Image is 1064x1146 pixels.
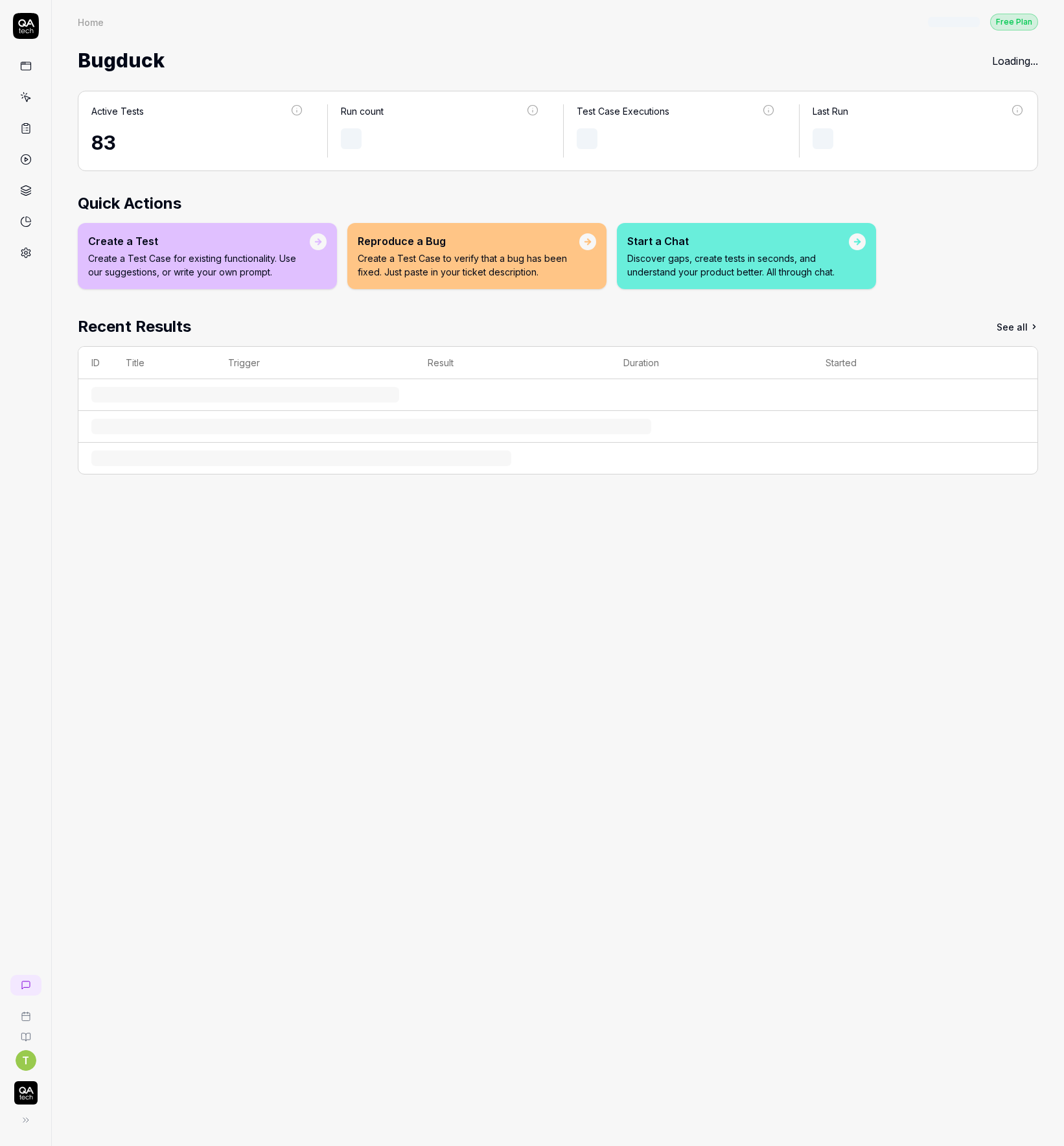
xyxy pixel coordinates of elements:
th: Title [113,347,215,379]
th: Started [813,347,1012,379]
th: Result [415,347,610,379]
div: Active Tests [91,104,144,118]
h2: Recent Results [78,315,191,338]
th: Duration [610,347,813,379]
p: Discover gaps, create tests in seconds, and understand your product better. All through chat. [627,251,849,279]
div: Reproduce a Bug [358,233,579,249]
p: Create a Test Case for existing functionality. Use our suggestions, or write your own prompt. [88,251,310,279]
a: See all [997,315,1038,338]
th: Trigger [215,347,415,379]
div: Free Plan [990,14,1038,30]
div: Home [78,16,104,29]
div: Loading... [992,53,1038,69]
h2: Quick Actions [78,192,1038,215]
div: 83 [91,128,304,158]
div: Test Case Executions [577,104,669,118]
div: Create a Test [88,233,310,249]
a: Book a call with us [5,1001,46,1022]
button: Free Plan [990,13,1038,30]
div: Start a Chat [627,233,849,249]
button: QA Tech Logo [5,1071,46,1107]
div: Run count [341,104,384,118]
span: Bugduck [78,43,165,78]
a: Documentation [5,1022,46,1042]
a: New conversation [10,975,41,996]
p: Create a Test Case to verify that a bug has been fixed. Just paste in your ticket description. [358,251,579,279]
button: T [16,1050,36,1071]
th: ID [78,347,113,379]
img: QA Tech Logo [14,1081,38,1105]
div: Last Run [813,104,848,118]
